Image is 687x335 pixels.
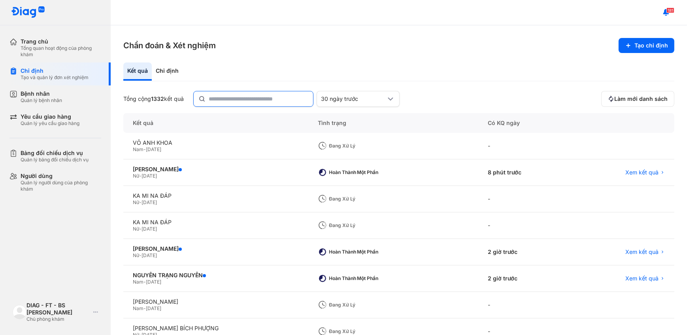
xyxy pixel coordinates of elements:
[329,249,392,255] div: Hoàn thành một phần
[133,279,143,285] span: Nam
[329,302,392,308] div: Đang xử lý
[21,45,101,58] div: Tổng quan hoạt động của phòng khám
[123,62,152,81] div: Kết quả
[139,252,142,258] span: -
[146,279,161,285] span: [DATE]
[329,169,392,176] div: Hoàn thành một phần
[619,38,674,53] button: Tạo chỉ định
[146,305,161,311] span: [DATE]
[143,146,146,152] span: -
[133,173,139,179] span: Nữ
[133,219,299,226] div: KA MI NA ĐÁP
[142,199,157,205] span: [DATE]
[21,90,62,97] div: Bệnh nhân
[139,226,142,232] span: -
[133,305,143,311] span: Nam
[142,173,157,179] span: [DATE]
[21,150,89,157] div: Bảng đối chiếu dịch vụ
[614,95,668,102] span: Làm mới danh sách
[478,212,571,239] div: -
[133,139,299,146] div: VÕ ANH KHOA
[133,146,143,152] span: Nam
[308,113,479,133] div: Tình trạng
[478,292,571,318] div: -
[133,252,139,258] span: Nữ
[21,113,79,120] div: Yêu cầu giao hàng
[26,302,90,316] div: DIAG - FT - BS [PERSON_NAME]
[133,199,139,205] span: Nữ
[625,169,659,176] span: Xem kết quả
[26,316,90,322] div: Chủ phòng khám
[146,146,161,152] span: [DATE]
[478,239,571,265] div: 2 giờ trước
[143,305,146,311] span: -
[139,173,142,179] span: -
[21,74,89,81] div: Tạo và quản lý đơn xét nghiệm
[329,222,392,229] div: Đang xử lý
[21,38,101,45] div: Trang chủ
[11,6,45,19] img: logo
[601,91,674,107] button: Làm mới danh sách
[21,120,79,127] div: Quản lý yêu cầu giao hàng
[123,40,216,51] h3: Chẩn đoán & Xét nghiệm
[13,305,26,319] img: logo
[478,159,571,186] div: 8 phút trước
[625,275,659,282] span: Xem kết quả
[329,196,392,202] div: Đang xử lý
[143,279,146,285] span: -
[666,8,674,13] span: 181
[152,62,183,81] div: Chỉ định
[478,265,571,292] div: 2 giờ trước
[478,133,571,159] div: -
[133,166,299,173] div: [PERSON_NAME]
[139,199,142,205] span: -
[329,328,392,335] div: Đang xử lý
[478,186,571,212] div: -
[21,67,89,74] div: Chỉ định
[142,252,157,258] span: [DATE]
[133,192,299,199] div: KA MI NA ĐÁP
[123,113,308,133] div: Kết quả
[133,245,299,252] div: [PERSON_NAME]
[21,172,101,180] div: Người dùng
[133,226,139,232] span: Nữ
[21,157,89,163] div: Quản lý bảng đối chiếu dịch vụ
[142,226,157,232] span: [DATE]
[625,248,659,256] span: Xem kết quả
[321,95,386,102] div: 30 ngày trước
[21,97,62,104] div: Quản lý bệnh nhân
[478,113,571,133] div: Có KQ ngày
[21,180,101,192] div: Quản lý người dùng của phòng khám
[133,298,299,305] div: [PERSON_NAME]
[329,275,392,282] div: Hoàn thành một phần
[123,95,184,102] div: Tổng cộng kết quả
[133,325,299,332] div: [PERSON_NAME] BÍCH PHƯỢNG
[151,95,164,102] span: 1332
[133,272,299,279] div: NGUYỄN TRẠNG NGUYÊN
[329,143,392,149] div: Đang xử lý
